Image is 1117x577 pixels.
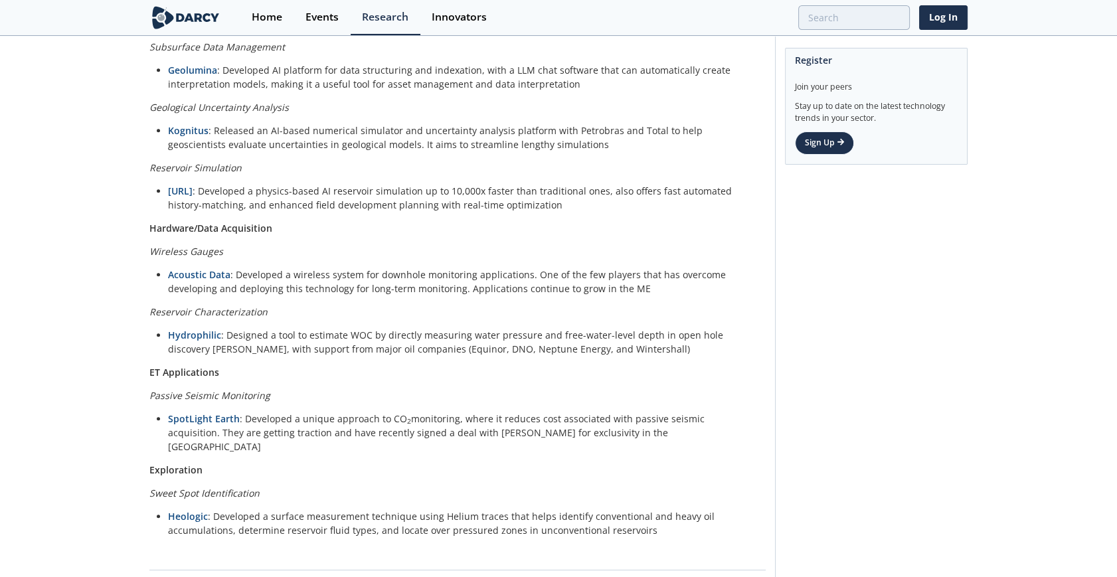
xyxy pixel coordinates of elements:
em: Sweet Spot Identification [149,487,260,499]
a: Acoustic Data [168,268,230,281]
li: : Developed a physics-based AI reservoir simulation up to 10,000x faster than traditional ones, a... [168,184,756,212]
strong: Exploration [149,463,203,476]
strong: Hardware/Data Acquisition [149,222,272,234]
a: Hydrophilic [168,329,221,341]
div: Innovators [432,12,487,23]
em: Geological Uncertainty Analysis [149,101,289,114]
div: Register [795,48,958,72]
a: Sign Up [795,131,854,154]
em: Reservoir Simulation [149,161,242,174]
a: Heologic [168,510,208,523]
li: : Developed a unique approach to CO monitoring, where it reduces cost associated with passive sei... [168,412,756,453]
a: SpotLight Earth [168,412,240,425]
li: : Developed a surface measurement technique using Helium traces that helps identify conventional ... [168,509,756,537]
input: Advanced Search [798,5,910,30]
a: [URL] [168,185,193,197]
em: Reservoir Characterization [149,305,268,318]
li: : Developed a wireless system for downhole monitoring applications. One of the few players that h... [168,268,756,295]
div: Stay up to date on the latest technology trends in your sector. [795,93,958,124]
strong: ET Applications [149,366,219,378]
li: : Released an AI-based numerical simulator and uncertainty analysis platform with Petrobras and T... [168,124,756,151]
div: Research [362,12,408,23]
div: Events [305,12,339,23]
div: Join your peers [795,72,958,93]
em: Passive Seismic Monitoring [149,389,270,402]
sub: 2 [407,416,411,426]
li: : Designed a tool to estimate WOC by directly measuring water pressure and free-water-level depth... [168,328,756,356]
a: Kognitus [168,124,209,137]
img: logo-wide.svg [149,6,222,29]
a: Log In [919,5,968,30]
div: Home [252,12,282,23]
em: Subsurface Data Management [149,41,285,53]
li: : Developed AI platform for data structuring and indexation, with a LLM chat software that can au... [168,63,756,91]
em: Wireless Gauges [149,245,223,258]
a: Geolumina [168,64,217,76]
